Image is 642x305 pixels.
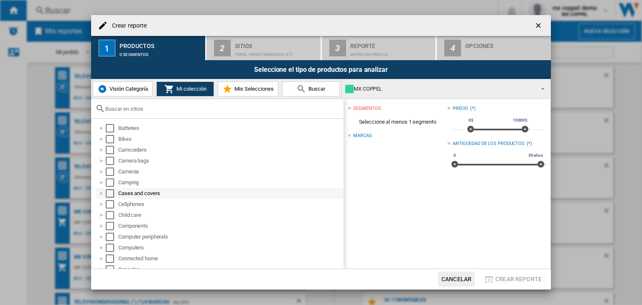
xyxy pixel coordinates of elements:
[106,146,118,154] md-checkbox: Select
[118,168,342,176] div: Cameras
[467,117,475,124] span: 0$
[106,254,118,263] md-checkbox: Select
[452,152,457,159] span: 0
[350,39,433,48] div: Reporte
[118,265,342,274] div: Consoles
[106,222,118,230] md-checkbox: Select
[120,39,202,48] div: Productos
[118,178,342,187] div: Camping
[531,17,548,34] button: getI18NText('BUTTONS.CLOSE_DIALOG')
[118,244,342,252] div: Computers
[106,135,118,143] md-checkbox: Select
[437,36,551,60] button: 4 Opciones
[156,81,214,97] button: Mi colección
[118,211,342,219] div: Child care
[106,265,118,274] md-checkbox: Select
[353,105,381,112] div: segmentos
[306,86,325,92] span: Buscar
[118,254,342,263] div: Connected home
[118,200,342,208] div: Cellphones
[106,244,118,252] md-checkbox: Select
[108,22,147,30] h4: Crear reporte
[107,86,148,92] span: Visión Categoría
[353,132,372,139] div: Marcas
[118,189,342,198] div: Cases and covers
[453,140,525,147] div: Antigüedad de los productos
[438,272,475,287] button: Cancelar
[214,40,231,56] div: 2
[118,157,342,165] div: Camera bags
[235,48,317,57] div: Perfil predeterminado (47)
[118,222,342,230] div: Components
[322,36,437,60] button: 3 Reporte Matriz de precios
[218,81,278,97] button: Mis Selecciones
[120,48,202,57] div: 0 segmentos
[345,83,534,95] div: MX COPPEL
[444,40,461,56] div: 4
[118,135,342,143] div: Bikes
[99,40,115,56] div: 1
[495,276,542,282] span: Crear reporte
[106,200,118,208] md-checkbox: Select
[106,168,118,176] md-checkbox: Select
[106,178,118,187] md-checkbox: Select
[348,114,447,130] span: Seleccione al menos 1 segmento
[527,152,544,159] span: 30 años
[106,157,118,165] md-checkbox: Select
[97,84,107,94] img: wiser-icon-blue.png
[232,86,274,92] span: Mis Selecciones
[105,106,339,112] input: Buscar en sitios
[534,21,544,31] ng-md-icon: getI18NText('BUTTONS.CLOSE_DIALOG')
[453,105,468,112] div: Precio
[106,211,118,219] md-checkbox: Select
[106,124,118,132] md-checkbox: Select
[93,81,153,97] button: Visión Categoría
[118,146,342,154] div: Camcorders
[512,117,529,124] span: 10000$
[106,233,118,241] md-checkbox: Select
[465,39,548,48] div: Opciones
[206,36,321,60] button: 2 Sitios Perfil predeterminado (47)
[118,233,342,241] div: Computer peripherals
[106,189,118,198] md-checkbox: Select
[350,48,433,57] div: Matriz de precios
[481,272,544,287] button: Crear reporte
[235,39,317,48] div: Sitios
[91,36,206,60] button: 1 Productos 0 segmentos
[174,86,206,92] span: Mi colección
[118,124,342,132] div: Batteries
[282,81,340,97] button: Buscar
[91,60,551,79] div: Seleccione el tipo de productos para analizar
[329,40,346,56] div: 3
